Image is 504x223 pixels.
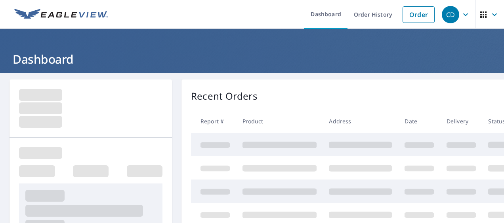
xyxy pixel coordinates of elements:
[440,110,482,133] th: Delivery
[403,6,435,23] a: Order
[191,110,236,133] th: Report #
[398,110,440,133] th: Date
[191,89,258,103] p: Recent Orders
[442,6,459,23] div: CD
[10,51,494,67] h1: Dashboard
[323,110,398,133] th: Address
[14,9,108,21] img: EV Logo
[236,110,323,133] th: Product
